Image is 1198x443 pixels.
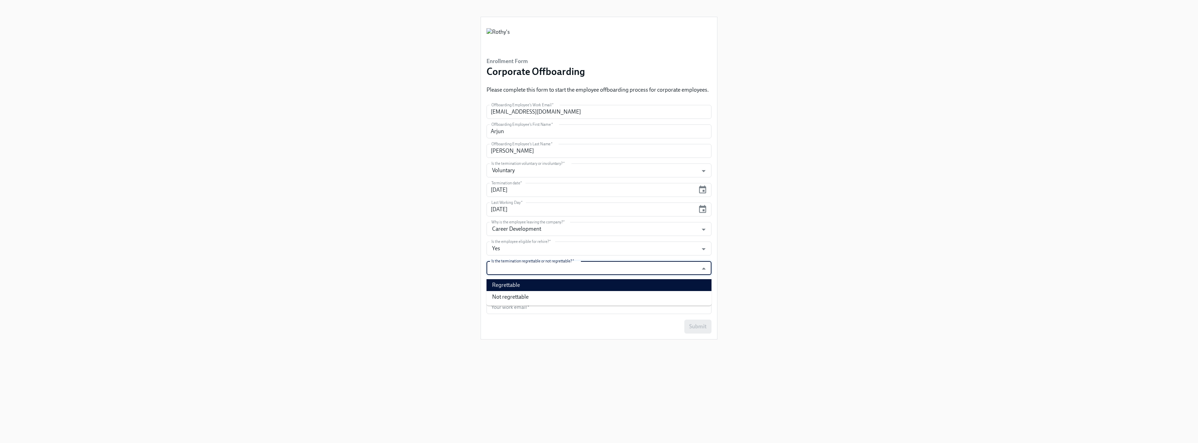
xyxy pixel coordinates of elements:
[698,244,709,254] button: Open
[487,183,695,197] input: MM/DD/YYYY
[487,58,585,65] h6: Enrollment Form
[698,166,709,176] button: Open
[487,28,510,49] img: Rothy's
[487,291,711,303] li: Not regrettable
[487,203,695,216] input: MM/DD/YYYY
[487,86,709,94] p: Please complete this form to start the employee offboarding process for corporate employees.
[487,65,585,78] h3: Corporate Offboarding
[698,263,709,274] button: Close
[698,224,709,235] button: Open
[487,279,711,291] li: Regrettable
